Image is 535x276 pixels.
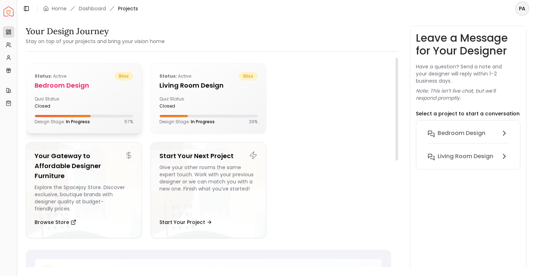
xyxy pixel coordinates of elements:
h5: Need Help with Your Design? [58,266,151,276]
div: Give your other rooms the same expert touch. Work with your previous designer or we can match you... [159,164,258,212]
span: bliss [239,72,258,80]
p: Design Stage: [35,119,90,125]
img: Spacejoy Logo [4,6,14,16]
span: In Progress [66,119,90,125]
h3: Your Design Journey [26,26,165,37]
button: Browse Store [35,215,76,229]
p: 29 % [249,119,258,125]
button: Living Room design [422,149,514,163]
div: Explore the Spacejoy Store. Discover exclusive, boutique brands with designer quality at budget-f... [35,184,133,212]
p: Note: This isn’t live chat, but we’ll respond promptly. [416,87,520,101]
div: closed [159,103,206,109]
a: Your Gateway to Affordable Designer FurnitureExplore the Spacejoy Store. Discover exclusive, bout... [26,142,142,238]
a: Dashboard [79,5,106,12]
h3: Leave a Message for Your Designer [416,32,520,57]
small: Stay on top of your projects and bring your vision home [26,38,165,45]
a: Spacejoy [4,6,14,16]
p: Select a project to start a conversation [416,110,520,117]
h6: Bedroom design [438,129,485,137]
h5: Start Your Next Project [159,151,258,161]
p: active [35,72,66,80]
p: Design Stage: [159,119,215,125]
nav: breadcrumb [43,5,138,12]
button: PA [515,1,529,16]
h5: Living Room design [159,80,258,90]
button: Bedroom design [422,126,514,149]
p: active [159,72,191,80]
a: Start Your Next ProjectGive your other rooms the same expert touch. Work with your previous desig... [151,142,267,238]
div: Quiz Status: [35,96,81,109]
p: 57 % [124,119,133,125]
a: Home [52,5,67,12]
span: In Progress [191,119,215,125]
span: Projects [118,5,138,12]
div: closed [35,103,81,109]
h5: Bedroom design [35,80,133,90]
span: PA [516,2,529,15]
span: bliss [114,72,133,80]
h5: Your Gateway to Affordable Designer Furniture [35,151,133,181]
button: Start Your Project [159,215,212,229]
b: Status: [159,73,177,79]
b: Status: [35,73,52,79]
p: Have a question? Send a note and your designer will reply within 1–2 business days. [416,63,520,84]
div: Quiz Status: [159,96,206,109]
h6: Living Room design [438,152,493,161]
